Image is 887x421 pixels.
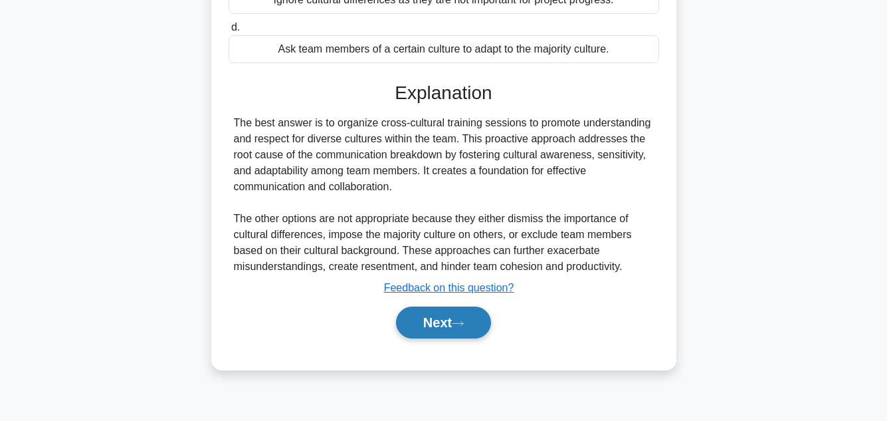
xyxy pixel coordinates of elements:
[229,35,659,63] div: Ask team members of a certain culture to adapt to the majority culture.
[396,307,491,339] button: Next
[234,115,654,275] div: The best answer is to organize cross-cultural training sessions to promote understanding and resp...
[231,21,240,33] span: d.
[384,282,514,293] a: Feedback on this question?
[237,82,651,104] h3: Explanation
